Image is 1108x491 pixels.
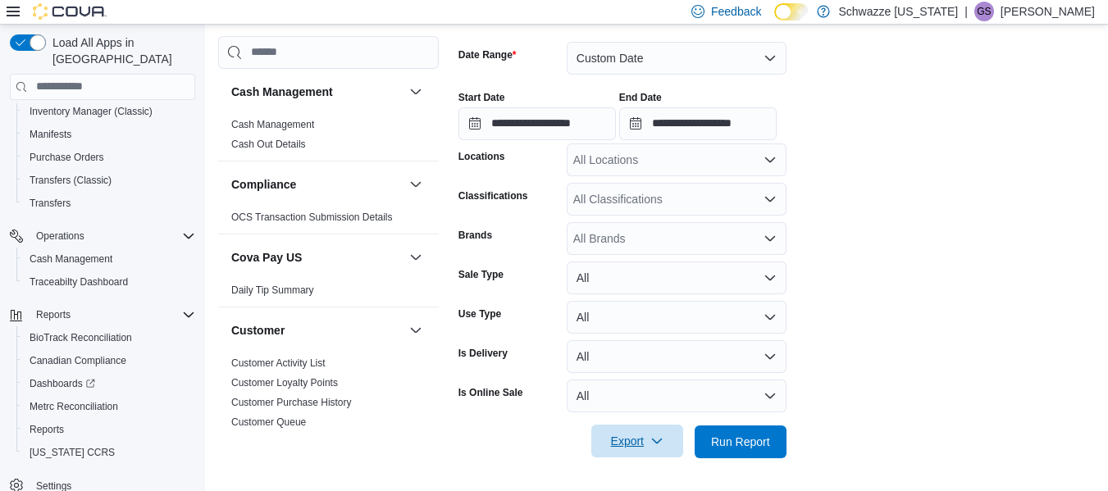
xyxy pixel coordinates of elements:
button: All [567,261,787,294]
label: Is Online Sale [458,386,523,399]
span: BioTrack Reconciliation [23,328,195,348]
span: Operations [30,226,195,246]
button: Customer [231,322,403,339]
span: Traceabilty Dashboard [30,275,128,289]
label: Classifications [458,189,528,202]
button: Reports [16,418,202,441]
label: End Date [619,91,662,104]
span: Transfers [30,197,71,210]
span: Customer Loyalty Points [231,376,338,389]
span: Customer Purchase History [231,396,352,409]
button: Compliance [406,175,426,194]
label: Use Type [458,307,501,321]
button: Cova Pay US [406,248,426,267]
a: OCS Transaction Submission Details [231,211,393,223]
button: Cash Management [231,84,403,100]
span: Reports [36,308,71,321]
a: Reports [23,420,71,439]
a: Dashboards [23,374,102,393]
label: Sale Type [458,268,504,281]
button: Operations [30,226,91,246]
button: Cova Pay US [231,249,403,266]
span: Cash Out Details [231,138,306,151]
a: Metrc Reconciliation [23,397,125,416]
a: Purchase Orders [23,148,111,167]
span: Cash Management [231,118,314,131]
div: Cova Pay US [218,280,439,307]
span: Dashboards [30,377,95,390]
span: Canadian Compliance [23,351,195,371]
p: [PERSON_NAME] [1001,2,1095,21]
input: Press the down key to open a popover containing a calendar. [619,107,777,140]
div: Gulzar Sayall [974,2,994,21]
button: [US_STATE] CCRS [16,441,202,464]
a: Inventory Manager (Classic) [23,102,159,121]
span: Inventory Manager (Classic) [23,102,195,121]
span: Purchase Orders [23,148,195,167]
span: New Customers [231,435,301,448]
a: Customer Loyalty Points [231,377,338,389]
button: Run Report [695,425,787,458]
span: BioTrack Reconciliation [30,331,132,344]
button: Reports [3,303,202,326]
span: Export [601,425,673,457]
button: Export [591,425,683,457]
button: Open list of options [764,153,777,166]
a: Daily Tip Summary [231,284,314,296]
label: Start Date [458,91,505,104]
button: Transfers (Classic) [16,169,202,192]
span: Metrc Reconciliation [30,400,118,413]
span: Manifests [23,125,195,144]
button: Cash Management [406,82,426,102]
p: | [964,2,968,21]
label: Is Delivery [458,347,508,360]
span: GS [977,2,991,21]
span: [US_STATE] CCRS [30,446,115,459]
span: Feedback [711,3,761,20]
a: Dashboards [16,372,202,395]
span: Manifests [30,128,71,141]
span: Dashboards [23,374,195,393]
h3: Customer [231,322,285,339]
input: Press the down key to open a popover containing a calendar. [458,107,616,140]
span: Cash Management [23,249,195,269]
img: Cova [33,3,107,20]
span: Reports [30,305,195,325]
a: Cash Out Details [231,139,306,150]
span: Washington CCRS [23,443,195,462]
button: Manifests [16,123,202,146]
button: BioTrack Reconciliation [16,326,202,349]
input: Dark Mode [774,3,809,20]
button: Open list of options [764,193,777,206]
button: Purchase Orders [16,146,202,169]
div: Compliance [218,207,439,234]
button: Cash Management [16,248,202,271]
span: Metrc Reconciliation [23,397,195,416]
label: Brands [458,229,492,242]
button: All [567,301,787,334]
button: All [567,380,787,412]
a: Traceabilty Dashboard [23,272,135,292]
a: New Customers [231,436,301,448]
a: BioTrack Reconciliation [23,328,139,348]
button: Operations [3,225,202,248]
div: Customer [218,353,439,458]
button: Traceabilty Dashboard [16,271,202,293]
span: Traceabilty Dashboard [23,272,195,292]
span: Run Report [711,434,770,450]
button: Compliance [231,176,403,193]
button: Open list of options [764,232,777,245]
button: Custom Date [567,42,787,75]
span: Transfers (Classic) [23,170,195,190]
span: Operations [36,230,84,243]
a: Cash Management [23,249,119,269]
button: Transfers [16,192,202,215]
a: Customer Queue [231,416,306,428]
span: Load All Apps in [GEOGRAPHIC_DATA] [46,34,195,67]
span: Canadian Compliance [30,354,126,367]
a: Manifests [23,125,78,144]
span: Customer Activity List [231,357,326,370]
button: Reports [30,305,77,325]
div: Cash Management [218,115,439,161]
